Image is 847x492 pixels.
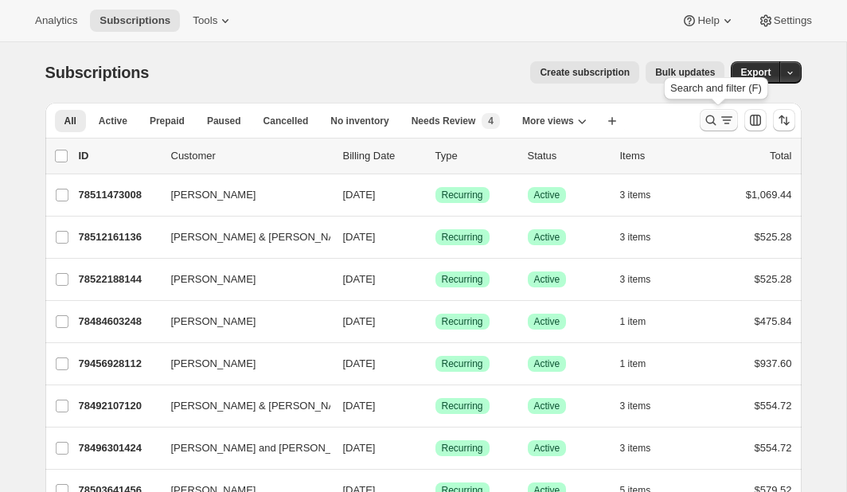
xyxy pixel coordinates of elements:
[79,268,792,291] div: 78522188144[PERSON_NAME][DATE]SuccessRecurringSuccessActive3 items$525.28
[171,398,354,414] span: [PERSON_NAME] & [PERSON_NAME]
[162,351,321,377] button: [PERSON_NAME]
[620,437,669,459] button: 3 items
[171,229,354,245] span: [PERSON_NAME] & [PERSON_NAME]
[620,353,664,375] button: 1 item
[620,310,664,333] button: 1 item
[755,357,792,369] span: $937.60
[343,315,376,327] span: [DATE]
[412,115,476,127] span: Needs Review
[79,314,158,330] p: 78484603248
[162,393,321,419] button: [PERSON_NAME] & [PERSON_NAME]
[442,273,483,286] span: Recurring
[343,442,376,454] span: [DATE]
[171,314,256,330] span: [PERSON_NAME]
[534,189,560,201] span: Active
[620,395,669,417] button: 3 items
[343,189,376,201] span: [DATE]
[79,229,158,245] p: 78512161136
[655,66,715,79] span: Bulk updates
[100,14,170,27] span: Subscriptions
[513,110,596,132] button: More views
[207,115,241,127] span: Paused
[162,225,321,250] button: [PERSON_NAME] & [PERSON_NAME]
[90,10,180,32] button: Subscriptions
[620,184,669,206] button: 3 items
[162,267,321,292] button: [PERSON_NAME]
[343,231,376,243] span: [DATE]
[45,64,150,81] span: Subscriptions
[79,187,158,203] p: 78511473008
[193,14,217,27] span: Tools
[700,109,738,131] button: Search and filter results
[442,231,483,244] span: Recurring
[343,357,376,369] span: [DATE]
[522,115,574,127] span: More views
[171,440,365,456] span: [PERSON_NAME] and [PERSON_NAME]
[530,61,639,84] button: Create subscription
[740,66,771,79] span: Export
[755,400,792,412] span: $554.72
[79,395,792,417] div: 78492107120[PERSON_NAME] & [PERSON_NAME][DATE]SuccessRecurringSuccessActive3 items$554.72
[774,14,812,27] span: Settings
[99,115,127,127] span: Active
[25,10,87,32] button: Analytics
[755,315,792,327] span: $475.84
[79,148,158,164] p: ID
[150,115,185,127] span: Prepaid
[773,109,795,131] button: Sort the results
[488,115,494,127] span: 4
[343,273,376,285] span: [DATE]
[79,226,792,248] div: 78512161136[PERSON_NAME] & [PERSON_NAME][DATE]SuccessRecurringSuccessActive3 items$525.28
[731,61,780,84] button: Export
[79,310,792,333] div: 78484603248[PERSON_NAME][DATE]SuccessRecurringSuccessActive1 item$475.84
[343,400,376,412] span: [DATE]
[755,273,792,285] span: $525.28
[620,231,651,244] span: 3 items
[79,184,792,206] div: 78511473008[PERSON_NAME][DATE]SuccessRecurringSuccessActive3 items$1,069.44
[79,271,158,287] p: 78522188144
[330,115,388,127] span: No inventory
[620,400,651,412] span: 3 items
[620,268,669,291] button: 3 items
[79,437,792,459] div: 78496301424[PERSON_NAME] and [PERSON_NAME][DATE]SuccessRecurringSuccessActive3 items$554.72
[183,10,243,32] button: Tools
[620,357,646,370] span: 1 item
[620,315,646,328] span: 1 item
[171,187,256,203] span: [PERSON_NAME]
[35,14,77,27] span: Analytics
[534,400,560,412] span: Active
[162,435,321,461] button: [PERSON_NAME] and [PERSON_NAME]
[534,357,560,370] span: Active
[620,442,651,455] span: 3 items
[748,10,822,32] button: Settings
[442,315,483,328] span: Recurring
[343,148,423,164] p: Billing Date
[162,309,321,334] button: [PERSON_NAME]
[672,10,744,32] button: Help
[755,442,792,454] span: $554.72
[79,148,792,164] div: IDCustomerBilling DateTypeStatusItemsTotal
[620,273,651,286] span: 3 items
[755,231,792,243] span: $525.28
[620,226,669,248] button: 3 items
[162,182,321,208] button: [PERSON_NAME]
[442,357,483,370] span: Recurring
[697,14,719,27] span: Help
[528,148,607,164] p: Status
[620,148,700,164] div: Items
[79,398,158,414] p: 78492107120
[79,353,792,375] div: 79456928112[PERSON_NAME][DATE]SuccessRecurringSuccessActive1 item$937.60
[442,189,483,201] span: Recurring
[263,115,309,127] span: Cancelled
[79,356,158,372] p: 79456928112
[442,442,483,455] span: Recurring
[746,189,792,201] span: $1,069.44
[744,109,767,131] button: Customize table column order and visibility
[534,273,560,286] span: Active
[64,115,76,127] span: All
[534,442,560,455] span: Active
[171,356,256,372] span: [PERSON_NAME]
[171,271,256,287] span: [PERSON_NAME]
[599,110,625,132] button: Create new view
[646,61,724,84] button: Bulk updates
